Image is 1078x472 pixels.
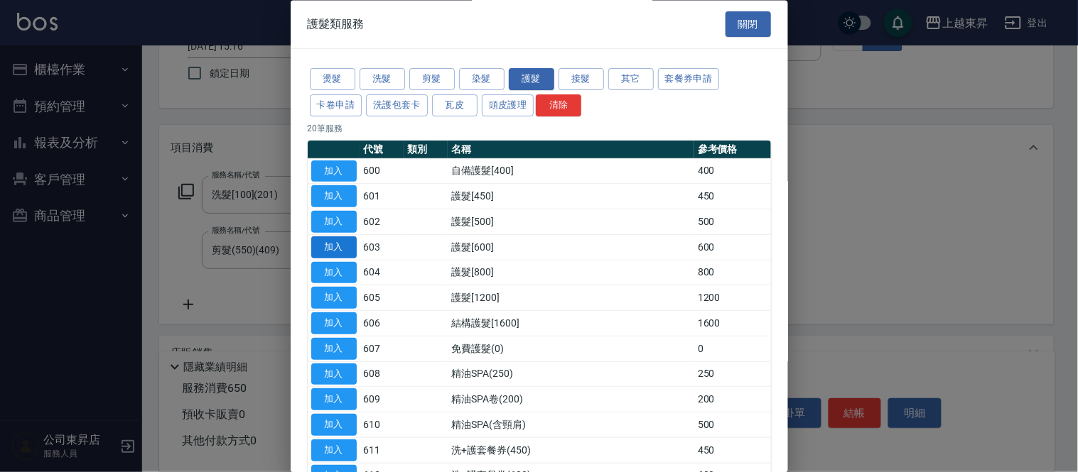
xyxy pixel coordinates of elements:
[311,262,357,284] button: 加入
[311,287,357,309] button: 加入
[694,336,771,362] td: 0
[448,438,694,463] td: 洗+護套餐券(450)
[311,186,357,208] button: 加入
[459,69,505,91] button: 染髮
[360,362,404,388] td: 608
[536,94,581,116] button: 清除
[694,159,771,185] td: 400
[409,69,455,91] button: 剪髮
[448,412,694,438] td: 精油SPA(含頸肩)
[360,311,404,336] td: 606
[360,235,404,260] td: 603
[448,159,694,185] td: 自備護髮[400]
[694,387,771,412] td: 200
[360,260,404,286] td: 604
[360,141,404,159] th: 代號
[360,184,404,209] td: 601
[360,336,404,362] td: 607
[311,363,357,385] button: 加入
[360,285,404,311] td: 605
[360,438,404,463] td: 611
[694,184,771,209] td: 450
[726,11,771,38] button: 關閉
[694,260,771,286] td: 800
[308,122,771,135] p: 20 筆服務
[311,338,357,360] button: 加入
[311,212,357,234] button: 加入
[509,69,554,91] button: 護髮
[311,236,357,258] button: 加入
[448,362,694,388] td: 精油SPA(250)
[360,412,404,438] td: 610
[360,209,404,235] td: 602
[559,69,604,91] button: 接髮
[694,311,771,336] td: 1600
[360,387,404,412] td: 609
[448,184,694,209] td: 護髮[450]
[448,285,694,311] td: 護髮[1200]
[432,94,478,116] button: 瓦皮
[694,438,771,463] td: 450
[608,69,654,91] button: 其它
[694,362,771,388] td: 250
[694,235,771,260] td: 600
[311,415,357,437] button: 加入
[448,209,694,235] td: 護髮[500]
[360,159,404,185] td: 600
[311,160,357,182] button: 加入
[448,260,694,286] td: 護髮[800]
[360,69,405,91] button: 洗髮
[366,94,428,116] button: 洗護包套卡
[694,141,771,159] th: 參考價格
[448,387,694,412] td: 精油SPA卷(200)
[404,141,448,159] th: 類別
[308,17,365,31] span: 護髮類服務
[694,412,771,438] td: 500
[448,235,694,260] td: 護髮[600]
[310,94,362,116] button: 卡卷申請
[448,141,694,159] th: 名稱
[482,94,534,116] button: 頭皮護理
[448,311,694,336] td: 結構護髮[1600]
[658,69,720,91] button: 套餐券申請
[311,439,357,461] button: 加入
[448,336,694,362] td: 免費護髮(0)
[694,209,771,235] td: 500
[311,389,357,411] button: 加入
[310,69,355,91] button: 燙髮
[694,285,771,311] td: 1200
[311,313,357,335] button: 加入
